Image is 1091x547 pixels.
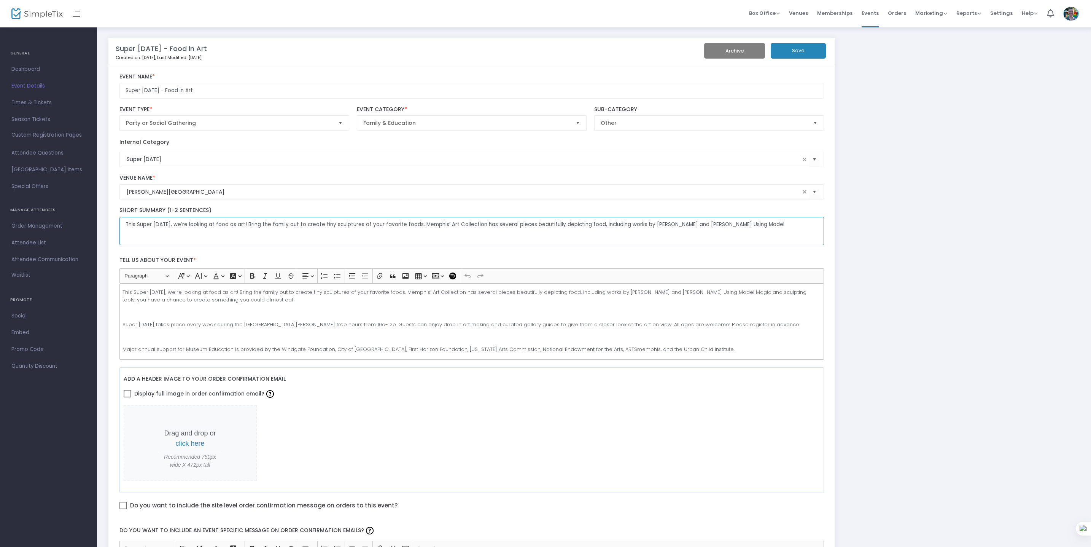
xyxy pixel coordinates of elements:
img: question-mark [266,390,274,398]
label: Internal Category [119,138,169,146]
span: Memberships [817,3,852,23]
span: Help [1022,10,1038,17]
span: Do you want to include the site level order confirmation message on orders to this event? [130,501,398,510]
div: Editor toolbar [119,268,824,284]
span: clear [800,187,809,196]
span: Attendee Questions [11,148,86,158]
span: Marketing [915,10,947,17]
span: Box Office [749,10,780,17]
button: Select [809,152,820,167]
span: Order Management [11,221,86,231]
label: Tell us about your event [116,253,828,268]
span: Season Tickets [11,115,86,124]
span: Times & Tickets [11,98,86,108]
button: Select [573,116,583,130]
div: Rich Text Editor, main [119,284,824,360]
span: Orders [888,3,906,23]
input: Select Event Internal Category [127,155,800,163]
span: [GEOGRAPHIC_DATA] Items [11,165,86,175]
span: Short Summary (1-2 Sentences) [119,206,212,214]
span: Other [601,119,807,127]
span: Special Offers [11,182,86,191]
p: Created on: [DATE] [116,54,590,61]
p: Drag and drop or [159,428,222,449]
span: Settings [990,3,1013,23]
span: Event Details [11,81,86,91]
span: Attendee Communication [11,255,86,265]
span: Family & Education [363,119,570,127]
span: Paragraph [124,271,164,281]
button: Select [809,184,820,200]
h4: GENERAL [10,46,87,61]
input: Enter Event Name [119,83,824,99]
span: click here [176,440,205,447]
label: Event Name [119,73,824,80]
span: Recommended 750px wide X 472px tall [159,453,222,469]
span: Party or Social Gathering [126,119,332,127]
label: Venue Name [119,175,824,182]
span: Venues [789,3,808,23]
p: This Super [DATE], we’re looking at food as art! Bring the family out to create tiny sculptures o... [122,289,821,303]
p: Major annual support for Museum Education is provided by the Windgate Foundation, City of [GEOGRA... [122,346,821,353]
span: Events [862,3,879,23]
span: Embed [11,328,86,338]
p: Super [DATE] takes place every week during the [GEOGRAPHIC_DATA][PERSON_NAME] free hours from 10a... [122,321,821,329]
label: Do you want to include an event specific message on order confirmation emails? [116,521,828,541]
button: Archive [704,43,765,59]
h4: PROMOTE [10,292,87,308]
label: Event Type [119,106,350,113]
button: Paragraph [121,270,172,282]
span: Reports [956,10,981,17]
input: Select Venue [127,188,800,196]
label: Event Category [357,106,587,113]
h4: MANAGE ATTENDEES [10,203,87,218]
span: Waitlist [11,271,30,279]
button: Select [335,116,346,130]
span: Quantity Discount [11,361,86,371]
span: Custom Registration Pages [11,131,82,139]
button: Select [810,116,821,130]
span: clear [800,155,809,164]
span: , Last Modified: [DATE] [155,54,202,61]
span: Social [11,311,86,321]
label: Sub-Category [594,106,824,113]
m-panel-title: Super [DATE] - Food in Art [116,43,207,54]
span: Dashboard [11,64,86,74]
label: Add a header image to your order confirmation email [124,372,286,387]
span: Promo Code [11,344,86,354]
span: Display full image in order confirmation email? [134,387,276,400]
button: Save [771,43,826,59]
img: question-mark [366,527,374,534]
span: Attendee List [11,238,86,248]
